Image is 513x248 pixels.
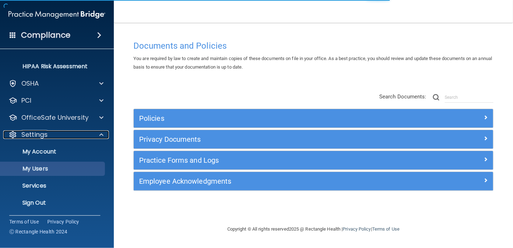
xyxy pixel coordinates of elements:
[139,114,398,122] h5: Policies
[9,218,39,225] a: Terms of Use
[9,113,104,122] a: OfficeSafe University
[5,63,102,70] p: HIPAA Risk Assessment
[21,79,39,88] p: OSHA
[139,177,398,185] h5: Employee Acknowledgments
[5,165,102,172] p: My Users
[445,92,493,103] input: Search
[390,198,504,226] iframe: Drift Widget Chat Controller
[343,226,371,232] a: Privacy Policy
[139,113,488,124] a: Policies
[9,79,104,88] a: OSHA
[133,56,492,70] span: You are required by law to create and maintain copies of these documents on file in your office. ...
[5,46,102,53] p: HIPAA Checklist
[9,228,68,235] span: Ⓒ Rectangle Health 2024
[9,96,104,105] a: PCI
[184,218,443,241] div: Copyright © All rights reserved 2025 @ Rectangle Health | |
[9,7,105,22] img: PMB logo
[47,218,79,225] a: Privacy Policy
[21,113,89,122] p: OfficeSafe University
[433,94,439,101] img: ic-search.3b580494.png
[139,135,398,143] h5: Privacy Documents
[139,134,488,145] a: Privacy Documents
[133,41,493,50] h4: Documents and Policies
[139,155,488,166] a: Practice Forms and Logs
[21,96,31,105] p: PCI
[5,182,102,189] p: Services
[139,156,398,164] h5: Practice Forms and Logs
[379,93,427,100] span: Search Documents:
[21,130,48,139] p: Settings
[139,176,488,187] a: Employee Acknowledgments
[372,226,400,232] a: Terms of Use
[21,30,70,40] h4: Compliance
[5,199,102,206] p: Sign Out
[9,130,104,139] a: Settings
[5,148,102,155] p: My Account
